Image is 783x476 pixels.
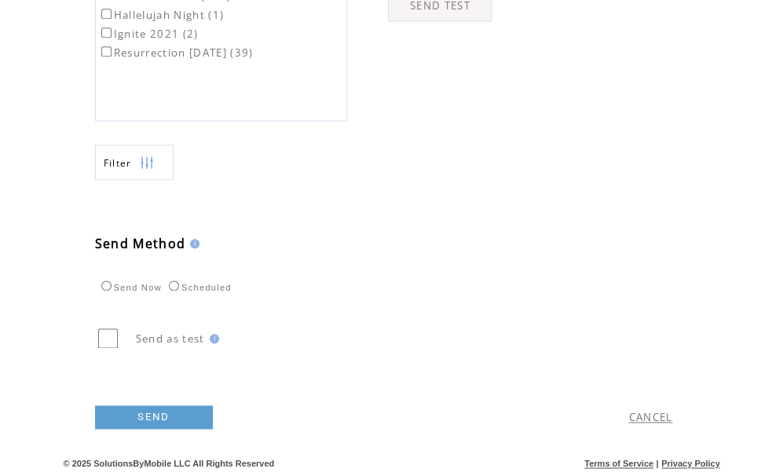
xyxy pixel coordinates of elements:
[101,27,112,38] input: Ignite 2021 (2)
[104,156,132,170] span: Show filters
[136,331,205,346] span: Send as test
[185,239,199,248] img: help.gif
[95,235,186,252] span: Send Method
[169,280,179,291] input: Scheduled
[64,459,275,468] span: © 2025 SolutionsByMobile LLC All Rights Reserved
[101,46,112,57] input: Resurrection [DATE] (39)
[205,334,219,343] img: help.gif
[656,459,658,468] span: |
[98,27,199,41] label: Ignite 2021 (2)
[97,283,162,292] label: Send Now
[661,459,720,468] a: Privacy Policy
[95,405,213,429] a: SEND
[101,280,112,291] input: Send Now
[165,283,232,292] label: Scheduled
[101,9,112,19] input: Hallelujah Night (1)
[98,8,225,22] label: Hallelujah Night (1)
[584,459,653,468] a: Terms of Service
[98,46,254,60] label: Resurrection [DATE] (39)
[95,145,174,180] a: Filter
[140,145,154,181] img: filters.png
[629,410,673,424] a: CANCEL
